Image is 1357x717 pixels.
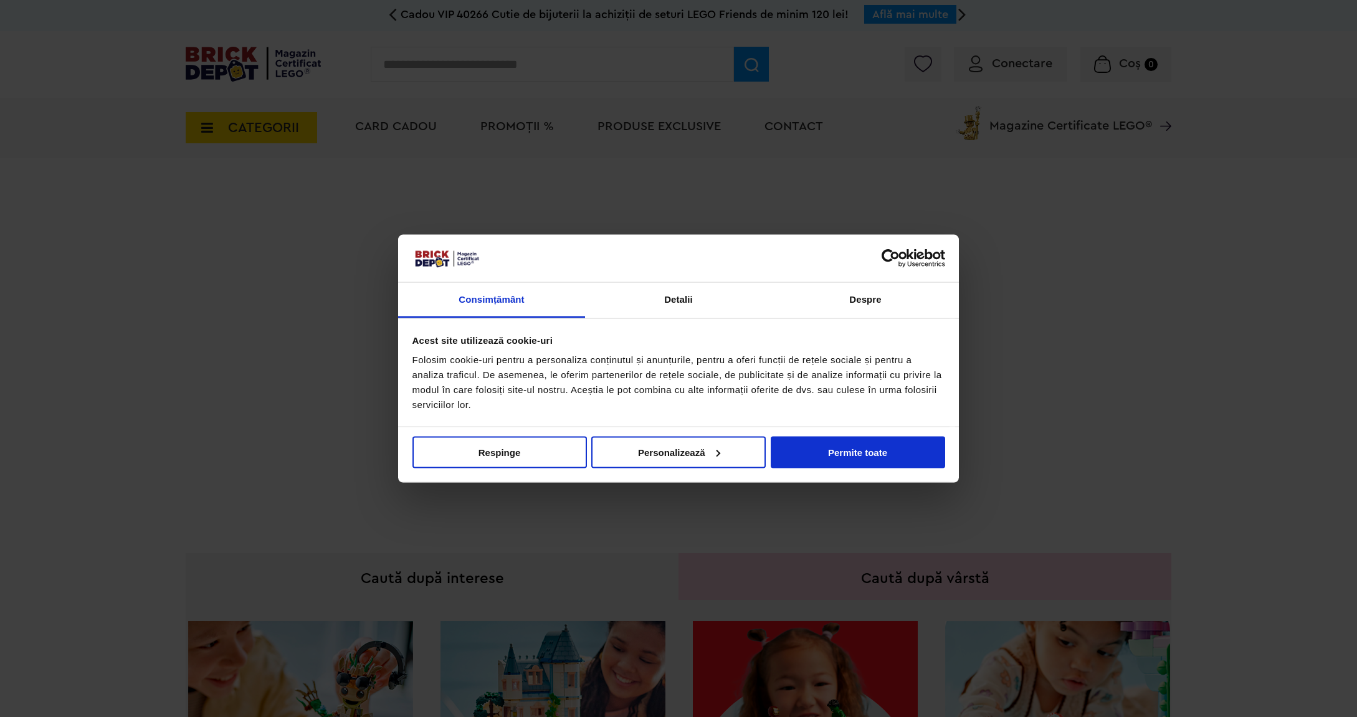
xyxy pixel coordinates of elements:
[772,283,959,318] a: Despre
[412,436,587,468] button: Respinge
[591,436,766,468] button: Personalizează
[412,353,945,412] div: Folosim cookie-uri pentru a personaliza conținutul și anunțurile, pentru a oferi funcții de rețel...
[412,333,945,348] div: Acest site utilizează cookie-uri
[398,283,585,318] a: Consimțământ
[771,436,945,468] button: Permite toate
[412,249,481,268] img: siglă
[585,283,772,318] a: Detalii
[836,249,945,267] a: Usercentrics Cookiebot - opens in a new window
